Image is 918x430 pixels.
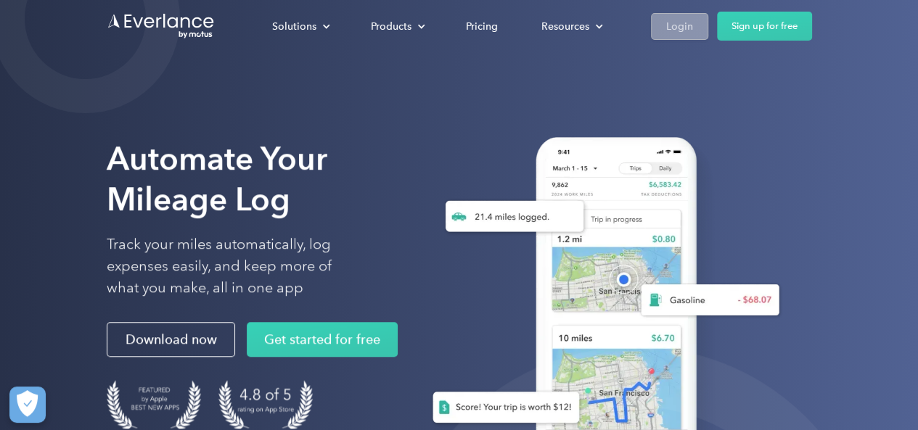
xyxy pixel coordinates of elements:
div: Login [666,17,693,36]
button: Cookies Settings [9,386,46,423]
div: Products [356,14,437,39]
div: Resources [541,17,589,36]
a: Login [651,13,708,40]
div: Pricing [466,17,498,36]
img: 4.9 out of 5 stars on the app store [218,380,313,429]
div: Solutions [272,17,316,36]
a: Download now [107,322,235,357]
strong: Automate Your Mileage Log [107,139,327,218]
div: Solutions [258,14,342,39]
p: Track your miles automatically, log expenses easily, and keep more of what you make, all in one app [107,233,366,299]
img: Badge for Featured by Apple Best New Apps [107,380,201,429]
a: Get started for free [247,322,398,357]
a: Pricing [451,14,512,39]
a: Sign up for free [717,12,812,41]
div: Products [371,17,411,36]
div: Resources [527,14,615,39]
a: Go to homepage [107,12,216,40]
